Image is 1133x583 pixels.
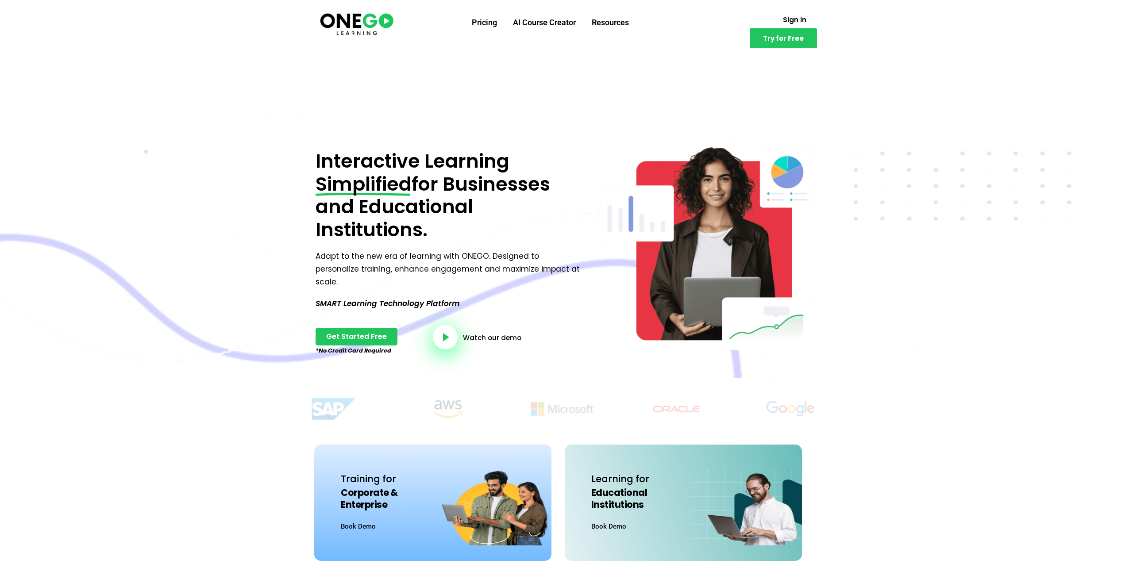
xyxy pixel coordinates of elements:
[316,173,412,196] span: Simplified
[587,472,686,512] h4: Learning for
[591,523,626,531] a: Book Demo
[591,486,647,511] span: Educational Institutions
[316,148,509,174] span: Interactive Learning
[763,35,804,42] span: Try for Free
[740,395,841,422] img: Title
[341,523,376,531] a: Book Demo
[316,171,550,243] span: for Businesses and Educational Institutions.
[316,250,583,288] p: Adapt to the new era of learning with ONEGO. Designed to personalize training, enhance engagement...
[626,395,727,422] img: Title
[750,28,817,48] a: Try for Free
[772,11,817,28] a: Sign in
[397,395,498,422] img: Title
[505,11,584,34] a: AI Course Creator
[463,334,521,341] a: Watch our demo
[433,325,458,349] a: video-button
[512,395,613,422] img: Title
[783,16,806,23] span: Sign in
[464,11,505,34] a: Pricing
[336,472,435,512] h4: Training for
[316,346,391,355] em: *No Credit Card Required
[326,333,387,340] span: Get Started Free
[316,297,583,310] p: SMART Learning Technology Platform
[341,486,398,511] span: Corporate & Enterprise
[316,328,397,345] a: Get Started Free
[584,11,637,34] a: Resources
[283,395,384,422] img: Title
